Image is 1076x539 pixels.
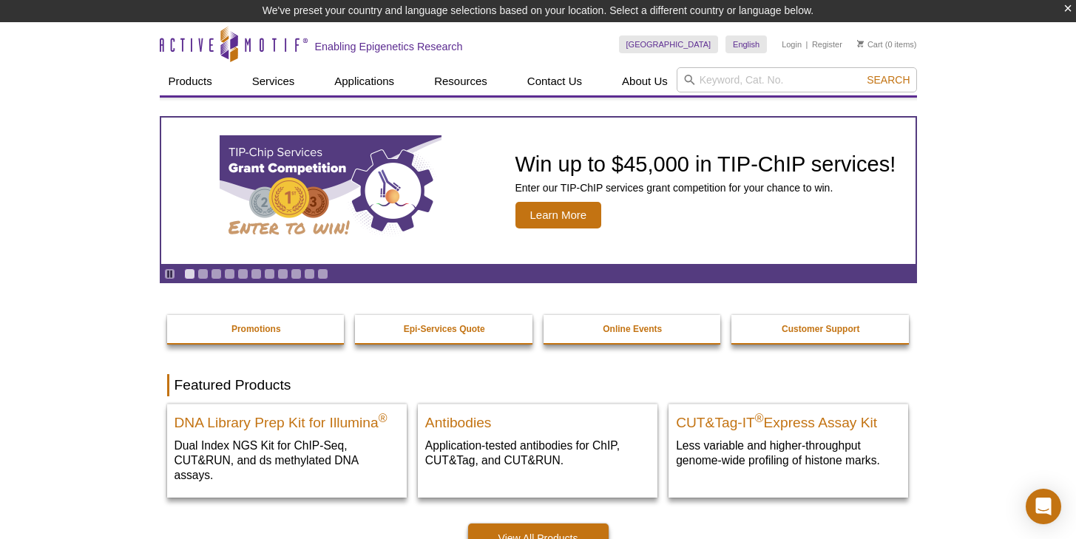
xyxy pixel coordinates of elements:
a: TIP-ChIP Services Grant Competition Win up to $45,000 in TIP-ChIP services! Enter our TIP-ChIP se... [161,118,916,264]
a: [GEOGRAPHIC_DATA] [619,35,719,53]
a: English [725,35,767,53]
a: Applications [325,67,403,95]
a: Go to slide 1 [184,268,195,279]
button: Search [862,73,914,87]
span: Learn More [515,202,602,228]
h2: Enabling Epigenetics Research [315,40,463,53]
a: Toggle autoplay [164,268,175,279]
a: Epi-Services Quote [355,315,534,343]
h2: DNA Library Prep Kit for Illumina [175,408,399,430]
article: TIP-ChIP Services Grant Competition [161,118,916,264]
li: (0 items) [857,35,917,53]
a: Login [782,39,802,50]
input: Keyword, Cat. No. [677,67,917,92]
p: Application-tested antibodies for ChIP, CUT&Tag, and CUT&RUN. [425,438,650,468]
a: Resources [425,67,496,95]
p: Enter our TIP-ChIP services grant competition for your chance to win. [515,181,896,194]
h2: Win up to $45,000 in TIP-ChIP services! [515,153,896,175]
strong: Epi-Services Quote [404,324,485,334]
a: DNA Library Prep Kit for Illumina DNA Library Prep Kit for Illumina® Dual Index NGS Kit for ChIP-... [167,404,407,498]
a: About Us [613,67,677,95]
a: Go to slide 7 [264,268,275,279]
div: Open Intercom Messenger [1026,489,1061,524]
a: Promotions [167,315,346,343]
p: Dual Index NGS Kit for ChIP-Seq, CUT&RUN, and ds methylated DNA assays. [175,438,399,483]
strong: Online Events [603,324,662,334]
a: Go to slide 8 [277,268,288,279]
a: Go to slide 9 [291,268,302,279]
a: Go to slide 4 [224,268,235,279]
a: Go to slide 10 [304,268,315,279]
a: Cart [857,39,883,50]
a: Contact Us [518,67,591,95]
a: Products [160,67,221,95]
a: Services [243,67,304,95]
li: | [806,35,808,53]
a: Customer Support [731,315,910,343]
img: Your Cart [857,40,864,47]
h2: CUT&Tag-IT Express Assay Kit [676,408,901,430]
sup: ® [755,412,764,424]
sup: ® [379,412,388,424]
a: Go to slide 2 [197,268,209,279]
strong: Promotions [231,324,281,334]
h2: Antibodies [425,408,650,430]
a: Go to slide 6 [251,268,262,279]
a: CUT&Tag-IT® Express Assay Kit CUT&Tag-IT®Express Assay Kit Less variable and higher-throughput ge... [669,404,908,483]
a: Register [812,39,842,50]
h2: Featured Products [167,374,910,396]
a: Online Events [544,315,723,343]
a: All Antibodies Antibodies Application-tested antibodies for ChIP, CUT&Tag, and CUT&RUN. [418,404,657,483]
img: TIP-ChIP Services Grant Competition [220,135,441,246]
a: Go to slide 3 [211,268,222,279]
span: Search [867,74,910,86]
a: Go to slide 11 [317,268,328,279]
strong: Customer Support [782,324,859,334]
p: Less variable and higher-throughput genome-wide profiling of histone marks​. [676,438,901,468]
a: Go to slide 5 [237,268,248,279]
